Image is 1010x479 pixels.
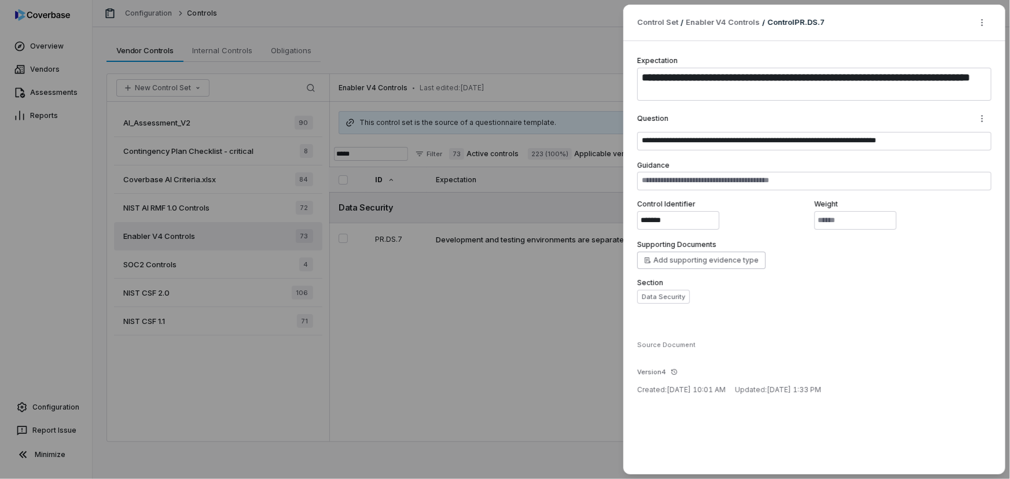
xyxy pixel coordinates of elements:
[762,17,765,28] p: /
[637,200,814,209] label: Control Identifier
[637,385,726,394] span: Created: [DATE] 10:01 AM
[681,17,684,28] p: /
[637,240,717,249] label: Supporting Documents
[634,360,681,384] button: Version4
[637,56,678,65] label: Expectation
[637,278,991,288] label: Section
[686,17,760,28] a: Enabler V4 Controls
[735,385,821,394] span: Updated: [DATE] 1:33 PM
[637,114,669,123] label: Question
[637,252,766,269] button: Add supporting evidence type
[973,110,991,127] button: Question actions
[637,341,991,349] div: Source Document
[767,17,825,27] span: Control PR.DS.7
[637,290,690,304] button: Data Security
[973,14,991,31] button: More actions
[637,161,670,170] label: Guidance
[637,17,678,28] span: Control Set
[814,200,991,209] label: Weight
